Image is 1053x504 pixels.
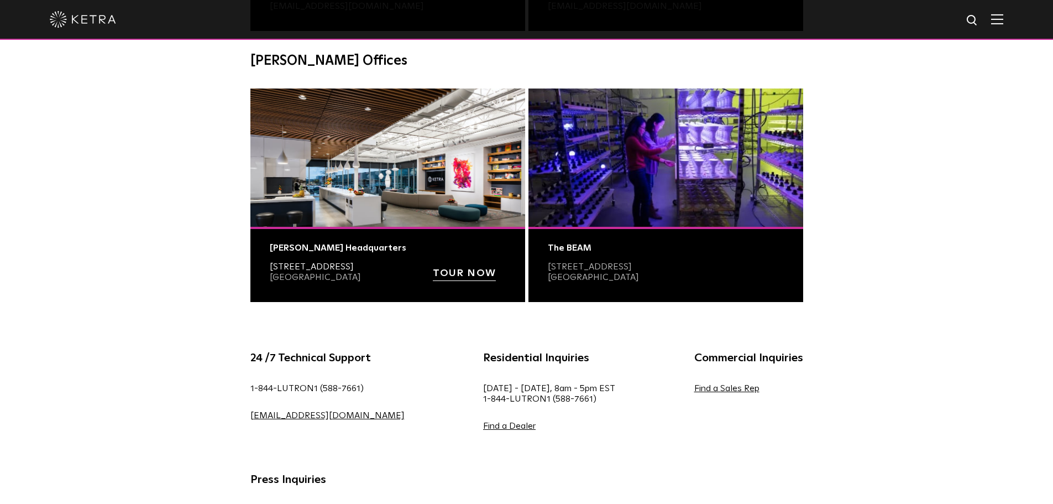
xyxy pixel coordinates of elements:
[270,262,354,271] a: [STREET_ADDRESS]
[483,394,596,403] a: 1-844-LUTRON1 (588-7661)
[433,269,496,281] a: TOUR NOW
[966,14,979,28] img: search icon
[694,349,803,367] h5: Commercial Inquiries
[270,273,361,282] a: [GEOGRAPHIC_DATA]
[528,89,803,227] img: Austin Photo@2x
[548,273,639,282] a: [GEOGRAPHIC_DATA]
[250,89,525,227] img: 036-collaboration-studio-2 copy
[548,243,784,253] div: The BEAM
[250,50,803,71] h4: [PERSON_NAME] Offices
[433,268,496,278] strong: TOUR NOW
[250,349,405,367] h5: 24 /7 Technical Support
[250,411,405,420] a: [EMAIL_ADDRESS][DOMAIN_NAME]
[50,11,116,28] img: ketra-logo-2019-white
[250,471,479,489] h5: Press Inquiries
[270,243,506,253] div: [PERSON_NAME] Headquarters
[483,422,536,430] a: Find a Dealer
[250,384,364,393] a: 1-844-LUTRON1 (588-7661)
[991,14,1003,24] img: Hamburger%20Nav.svg
[694,384,759,393] a: Find a Sales Rep
[483,383,615,404] p: [DATE] - [DATE], 8am - 5pm EST
[548,262,632,271] a: [STREET_ADDRESS]
[483,349,615,367] h5: Residential Inquiries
